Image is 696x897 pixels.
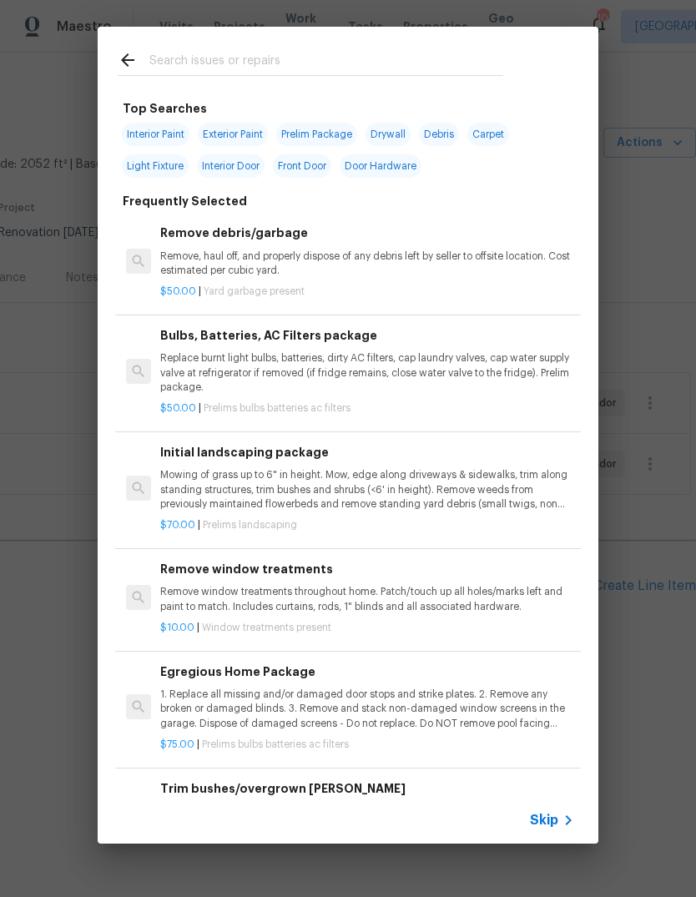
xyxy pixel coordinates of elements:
[204,403,351,413] span: Prelims bulbs batteries ac filters
[197,154,265,178] span: Interior Door
[160,560,574,578] h6: Remove window treatments
[419,123,459,146] span: Debris
[273,154,331,178] span: Front Door
[203,520,297,530] span: Prelims landscaping
[198,123,268,146] span: Exterior Paint
[160,285,574,299] p: |
[160,739,194,749] span: $75.00
[160,622,194,632] span: $10.00
[160,224,574,242] h6: Remove debris/garbage
[160,585,574,613] p: Remove window treatments throughout home. Patch/touch up all holes/marks left and paint to match....
[160,738,574,752] p: |
[366,123,411,146] span: Drywall
[160,443,574,461] h6: Initial landscaping package
[202,739,349,749] span: Prelims bulbs batteries ac filters
[160,403,196,413] span: $50.00
[204,286,305,296] span: Yard garbage present
[160,249,574,278] p: Remove, haul off, and properly dispose of any debris left by seller to offsite location. Cost est...
[160,401,574,416] p: |
[160,621,574,635] p: |
[122,154,189,178] span: Light Fixture
[160,518,574,532] p: |
[530,812,558,829] span: Skip
[160,468,574,511] p: Mowing of grass up to 6" in height. Mow, edge along driveways & sidewalks, trim along standing st...
[160,286,196,296] span: $50.00
[122,123,189,146] span: Interior Paint
[123,99,207,118] h6: Top Searches
[202,622,331,632] span: Window treatments present
[160,520,195,530] span: $70.00
[160,663,574,681] h6: Egregious Home Package
[160,326,574,345] h6: Bulbs, Batteries, AC Filters package
[123,192,247,210] h6: Frequently Selected
[340,154,421,178] span: Door Hardware
[149,50,503,75] input: Search issues or repairs
[160,351,574,394] p: Replace burnt light bulbs, batteries, dirty AC filters, cap laundry valves, cap water supply valv...
[160,779,574,798] h6: Trim bushes/overgrown [PERSON_NAME]
[276,123,357,146] span: Prelim Package
[160,688,574,730] p: 1. Replace all missing and/or damaged door stops and strike plates. 2. Remove any broken or damag...
[467,123,509,146] span: Carpet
